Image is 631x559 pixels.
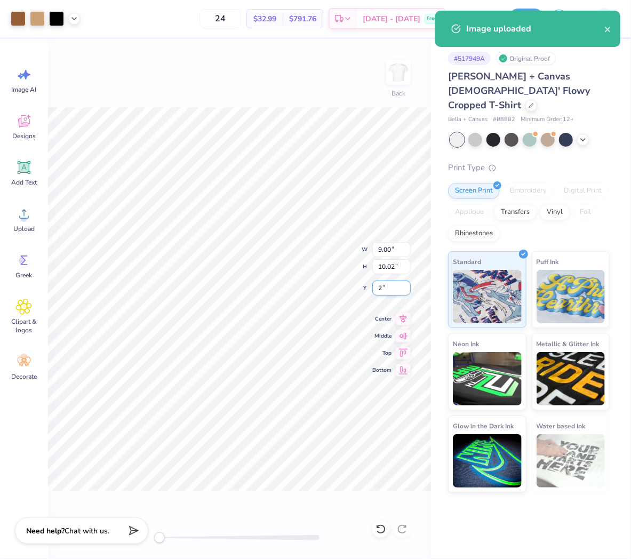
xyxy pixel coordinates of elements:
[13,225,35,233] span: Upload
[604,22,612,35] button: close
[448,115,488,124] span: Bella + Canvas
[6,317,42,334] span: Clipart & logos
[12,85,37,94] span: Image AI
[16,271,33,279] span: Greek
[12,132,36,140] span: Designs
[521,115,574,124] span: Minimum Order: 12 +
[573,204,598,220] div: Foil
[448,226,500,242] div: Rhinestones
[537,338,600,349] span: Metallic & Glitter Ink
[448,70,590,111] span: [PERSON_NAME] + Canvas [DEMOGRAPHIC_DATA]' Flowy Cropped T-Shirt
[496,52,556,65] div: Original Proof
[453,352,522,405] img: Neon Ink
[372,315,392,323] span: Center
[557,183,609,199] div: Digital Print
[537,270,605,323] img: Puff Ink
[65,526,109,536] span: Chat with us.
[453,420,514,432] span: Glow in the Dark Ink
[392,89,405,98] div: Back
[503,183,554,199] div: Embroidery
[448,204,491,220] div: Applique
[537,352,605,405] img: Metallic & Glitter Ink
[537,434,605,488] img: Water based Ink
[372,366,392,374] span: Bottom
[453,256,481,267] span: Standard
[537,256,559,267] span: Puff Ink
[372,349,392,357] span: Top
[577,8,620,29] a: KE
[448,162,610,174] div: Print Type
[466,22,604,35] div: Image uploaded
[199,9,241,28] input: – –
[537,420,586,432] span: Water based Ink
[448,52,491,65] div: # 517949A
[154,532,165,543] div: Accessibility label
[494,204,537,220] div: Transfers
[594,8,616,29] img: Kent Everic Delos Santos
[493,115,515,124] span: # B8882
[540,204,570,220] div: Vinyl
[363,13,420,25] span: [DATE] - [DATE]
[427,15,437,22] span: Free
[453,270,522,323] img: Standard
[451,8,503,29] input: Untitled Design
[388,62,409,83] img: Back
[11,372,37,381] span: Decorate
[289,13,316,25] span: $791.76
[453,434,522,488] img: Glow in the Dark Ink
[253,13,276,25] span: $32.99
[372,332,392,340] span: Middle
[453,338,479,349] span: Neon Ink
[11,178,37,187] span: Add Text
[448,183,500,199] div: Screen Print
[26,526,65,536] strong: Need help?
